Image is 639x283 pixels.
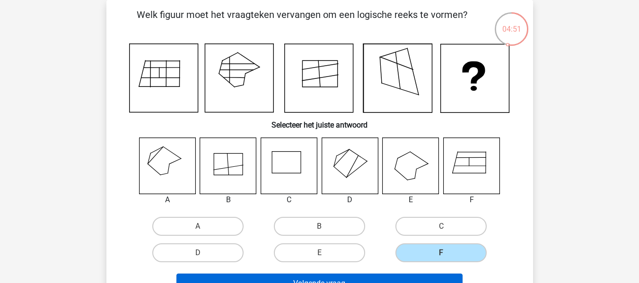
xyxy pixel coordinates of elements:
[395,243,487,262] label: F
[122,113,518,129] h6: Selecteer het juiste antwoord
[494,11,529,35] div: 04:51
[254,194,325,206] div: C
[122,8,482,36] p: Welk figuur moet het vraagteken vervangen om een logische reeks te vormen?
[395,217,487,236] label: C
[152,243,244,262] label: D
[375,194,446,206] div: E
[274,243,365,262] label: E
[274,217,365,236] label: B
[152,217,244,236] label: A
[193,194,264,206] div: B
[436,194,508,206] div: F
[315,194,386,206] div: D
[132,194,203,206] div: A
